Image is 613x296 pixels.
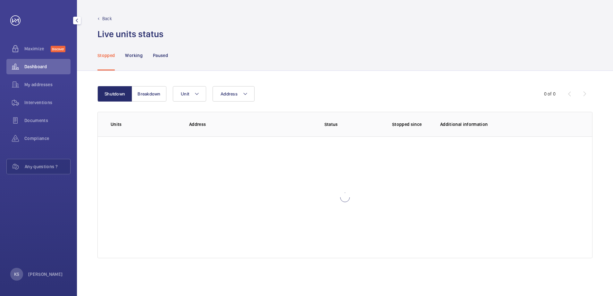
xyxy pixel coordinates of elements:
[28,271,63,277] p: [PERSON_NAME]
[97,52,115,59] p: Stopped
[189,121,280,127] p: Address
[97,86,132,102] button: Shutdown
[24,81,71,88] span: My addresses
[440,121,579,127] p: Additional information
[285,121,377,127] p: Status
[97,28,164,40] h1: Live units status
[181,91,189,96] span: Unit
[125,52,142,59] p: Working
[24,45,51,52] span: Maximize
[24,63,71,70] span: Dashboard
[102,15,112,22] p: Back
[51,46,65,52] span: Discover
[173,86,206,102] button: Unit
[221,91,238,96] span: Address
[132,86,166,102] button: Breakdown
[213,86,255,102] button: Address
[24,99,71,106] span: Interventions
[153,52,168,59] p: Paused
[111,121,179,127] p: Units
[25,163,70,170] span: Any questions ?
[24,135,71,142] span: Compliance
[392,121,430,127] p: Stopped since
[544,91,556,97] div: 0 of 0
[24,117,71,124] span: Documents
[14,271,19,277] p: KS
